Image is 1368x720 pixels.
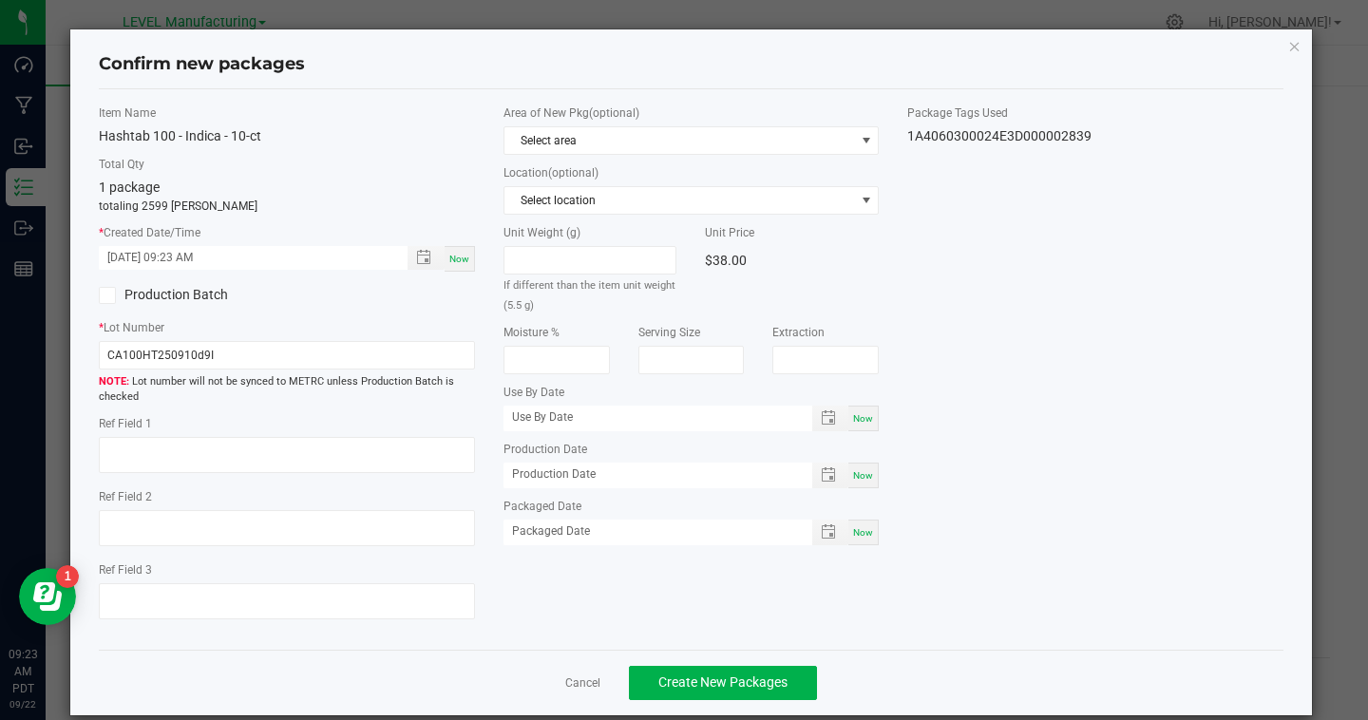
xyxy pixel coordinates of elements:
button: Create New Packages [629,666,817,700]
label: Total Qty [99,156,475,173]
span: Select area [504,127,855,154]
label: Use By Date [503,384,880,401]
span: 1 package [99,180,160,195]
span: Now [853,527,873,538]
span: Lot number will not be synced to METRC unless Production Batch is checked [99,374,475,406]
a: Cancel [565,675,600,692]
span: (optional) [548,166,598,180]
span: (optional) [589,106,639,120]
span: Create New Packages [658,674,788,690]
label: Unit Price [705,224,879,241]
div: $38.00 [705,246,879,275]
span: Select location [504,187,855,214]
small: If different than the item unit weight (5.5 g) [503,279,675,312]
span: NO DATA FOUND [503,186,880,215]
label: Production Date [503,441,880,458]
label: Ref Field 3 [99,561,475,578]
label: Package Tags Used [907,104,1283,122]
div: Hashtab 100 - Indica - 10-ct [99,126,475,146]
iframe: Resource center unread badge [56,565,79,588]
label: Moisture % [503,324,610,341]
label: Ref Field 2 [99,488,475,505]
label: Production Batch [99,285,273,305]
span: Now [449,254,469,264]
input: Use By Date [503,406,792,429]
input: Production Date [503,463,792,486]
label: Packaged Date [503,498,880,515]
label: Area of New Pkg [503,104,880,122]
span: Now [853,413,873,424]
span: Toggle popup [408,246,445,270]
h4: Confirm new packages [99,52,1284,77]
label: Lot Number [99,319,475,336]
div: 1A4060300024E3D000002839 [907,126,1283,146]
label: Extraction [772,324,879,341]
label: Created Date/Time [99,224,475,241]
label: Item Name [99,104,475,122]
label: Serving Size [638,324,745,341]
input: Created Datetime [99,246,388,270]
label: Location [503,164,880,181]
p: totaling 2599 [PERSON_NAME] [99,198,475,215]
span: Now [853,470,873,481]
span: Toggle popup [812,406,849,431]
span: Toggle popup [812,463,849,488]
input: Packaged Date [503,520,792,543]
span: Toggle popup [812,520,849,545]
label: Ref Field 1 [99,415,475,432]
label: Unit Weight (g) [503,224,677,241]
iframe: Resource center [19,568,76,625]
